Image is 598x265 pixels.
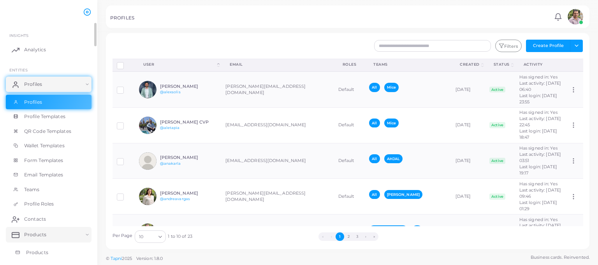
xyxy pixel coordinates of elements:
[160,155,217,160] h6: [PERSON_NAME]
[139,152,157,170] img: avatar
[412,225,422,234] span: All
[160,120,217,125] h6: [PERSON_NAME] CVP
[6,109,91,124] a: Profile Templates
[495,40,522,52] button: Filters
[343,62,357,67] div: Roles
[135,230,166,243] div: Search for option
[6,245,91,260] a: Products
[344,232,353,241] button: Go to page 2
[26,249,48,256] span: Products
[143,62,216,67] div: User
[384,190,422,199] span: [PERSON_NAME]
[519,145,558,151] span: Has signed in: Yes
[6,167,91,182] a: Email Templates
[110,15,134,21] h5: PROFILES
[519,93,557,105] span: Last login: [DATE] 23:55
[230,62,325,67] div: Email
[519,217,558,222] span: Has signed in: Yes
[6,138,91,153] a: Wallet Templates
[24,113,65,120] span: Profile Templates
[489,122,506,128] span: Active
[336,232,344,241] button: Go to page 1
[369,225,407,234] span: [PERSON_NAME]
[192,232,505,241] ul: Pagination
[6,197,91,211] a: Profile Roles
[494,62,510,67] div: Status
[334,143,365,179] td: Default
[160,191,217,196] h6: [PERSON_NAME]
[369,83,380,92] span: All
[369,119,380,127] span: All
[519,128,557,140] span: Last login: [DATE] 18:47
[369,154,380,163] span: All
[451,107,485,143] td: [DATE]
[519,152,561,163] span: Last activity: [DATE] 03:51
[139,233,143,241] span: 10
[24,216,46,223] span: Contacts
[519,200,557,211] span: Last login: [DATE] 01:29
[370,232,378,241] button: Go to last page
[24,128,71,135] span: QR Code Templates
[6,77,91,92] a: Profiles
[519,110,558,115] span: Has signed in: Yes
[361,232,370,241] button: Go to next page
[6,182,91,197] a: Teams
[451,179,485,214] td: [DATE]
[369,190,380,199] span: All
[489,87,506,93] span: Active
[24,81,42,88] span: Profiles
[451,143,485,179] td: [DATE]
[111,256,122,261] a: Tapni
[6,95,91,110] a: Profiles
[221,143,334,179] td: [EMAIL_ADDRESS][DOMAIN_NAME]
[6,227,91,242] a: Products
[136,256,163,261] span: Version: 1.8.0
[221,107,334,143] td: [EMAIL_ADDRESS][DOMAIN_NAME]
[139,223,157,241] img: avatar
[122,255,132,262] span: 2025
[139,188,157,205] img: avatar
[6,211,91,227] a: Contacts
[334,214,365,250] td: Default
[160,197,190,201] a: @andreavargas
[384,83,399,92] span: Mice
[373,62,443,67] div: Teams
[106,255,163,262] span: ©
[334,107,365,143] td: Default
[519,181,558,187] span: Has signed in: Yes
[160,90,181,94] a: @alexsolis
[160,84,217,89] h6: [PERSON_NAME]
[565,9,585,24] a: avatar
[460,62,480,67] div: Created
[519,80,561,92] span: Last activity: [DATE] 06:40
[6,153,91,168] a: Form Templates
[24,46,46,53] span: Analytics
[519,164,557,176] span: Last login: [DATE] 19:17
[6,42,91,58] a: Analytics
[334,179,365,214] td: Default
[24,142,65,149] span: Wallet Templates
[24,200,54,207] span: Profile Roles
[144,232,155,241] input: Search for option
[24,99,42,106] span: Profiles
[139,117,157,134] img: avatar
[384,119,399,127] span: Mice
[566,59,583,71] th: Action
[519,116,561,127] span: Last activity: [DATE] 22:45
[160,126,180,130] a: @aletapia
[168,234,192,240] span: 1 to 10 of 23
[24,157,63,164] span: Form Templates
[531,254,589,261] span: Business cards. Reinvented.
[160,161,181,166] a: @anakarla
[489,158,506,164] span: Active
[334,71,365,107] td: Default
[9,33,28,38] span: INSIGHTS
[113,233,133,239] label: Per Page
[221,179,334,214] td: [PERSON_NAME][EMAIL_ADDRESS][DOMAIN_NAME]
[9,68,28,72] span: ENTITIES
[451,214,485,250] td: [DATE]
[221,71,334,107] td: [PERSON_NAME][EMAIL_ADDRESS][DOMAIN_NAME]
[24,231,46,238] span: Products
[384,154,403,163] span: AHJAL
[113,59,135,71] th: Row-selection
